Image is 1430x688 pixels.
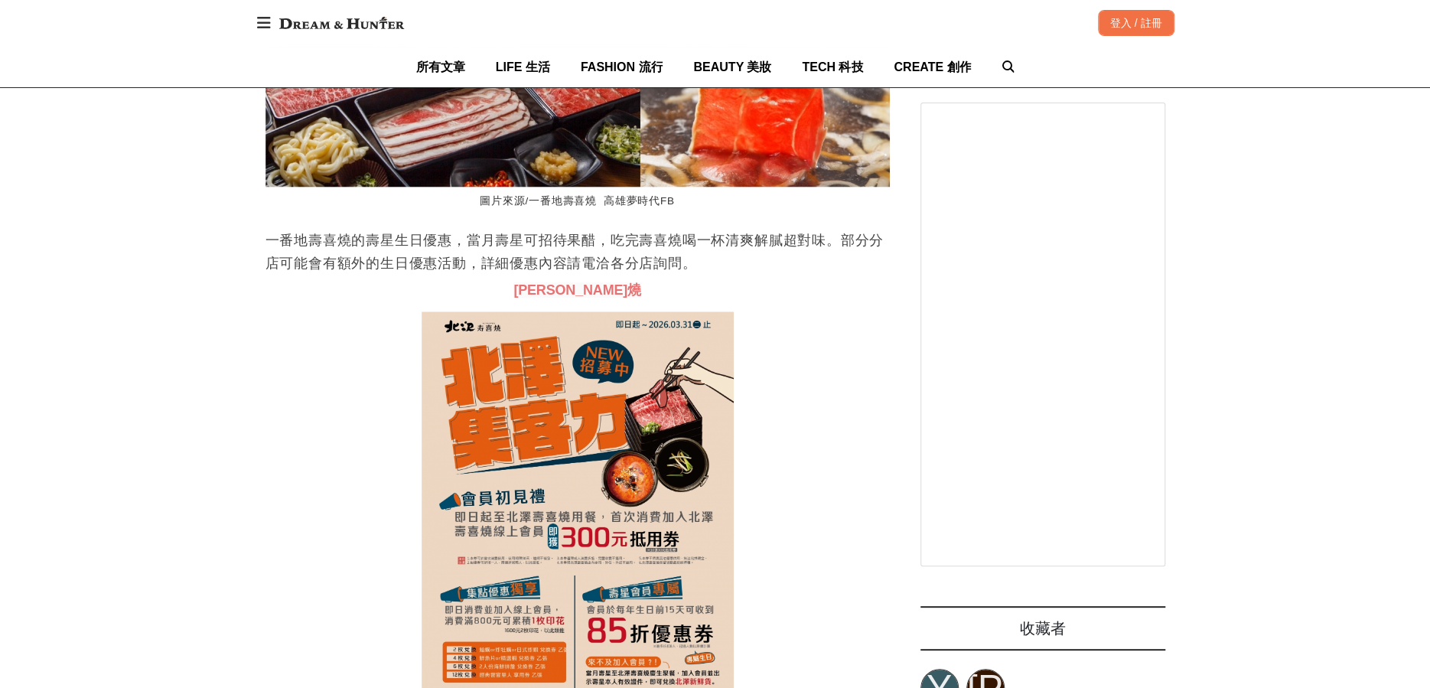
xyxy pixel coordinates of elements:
span: BEAUTY 美妝 [693,60,771,73]
span: 收藏者 [1020,620,1066,637]
p: 一番地壽喜燒的壽星生日優惠，當月壽星可招待果醋，吃完壽喜燒喝一杯清爽解膩超對味。部分分店可能會有額外的生日優惠活動，詳細優惠內容請電洽各分店詢問。 [265,229,890,275]
span: LIFE 生活 [496,60,550,73]
a: 所有文章 [416,47,465,87]
a: LIFE 生活 [496,47,550,87]
span: CREATE 創作 [894,60,971,73]
span: 所有文章 [416,60,465,73]
div: 登入 / 註冊 [1098,10,1174,36]
a: FASHION 流行 [581,47,663,87]
img: Dream & Hunter [272,9,412,37]
span: FASHION 流行 [581,60,663,73]
a: CREATE 創作 [894,47,971,87]
figcaption: 圖片來源/一番地壽喜燒 高雄夢時代FB [265,187,890,217]
span: [PERSON_NAME]燒 [513,282,641,298]
a: BEAUTY 美妝 [693,47,771,87]
a: TECH 科技 [802,47,863,87]
span: TECH 科技 [802,60,863,73]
